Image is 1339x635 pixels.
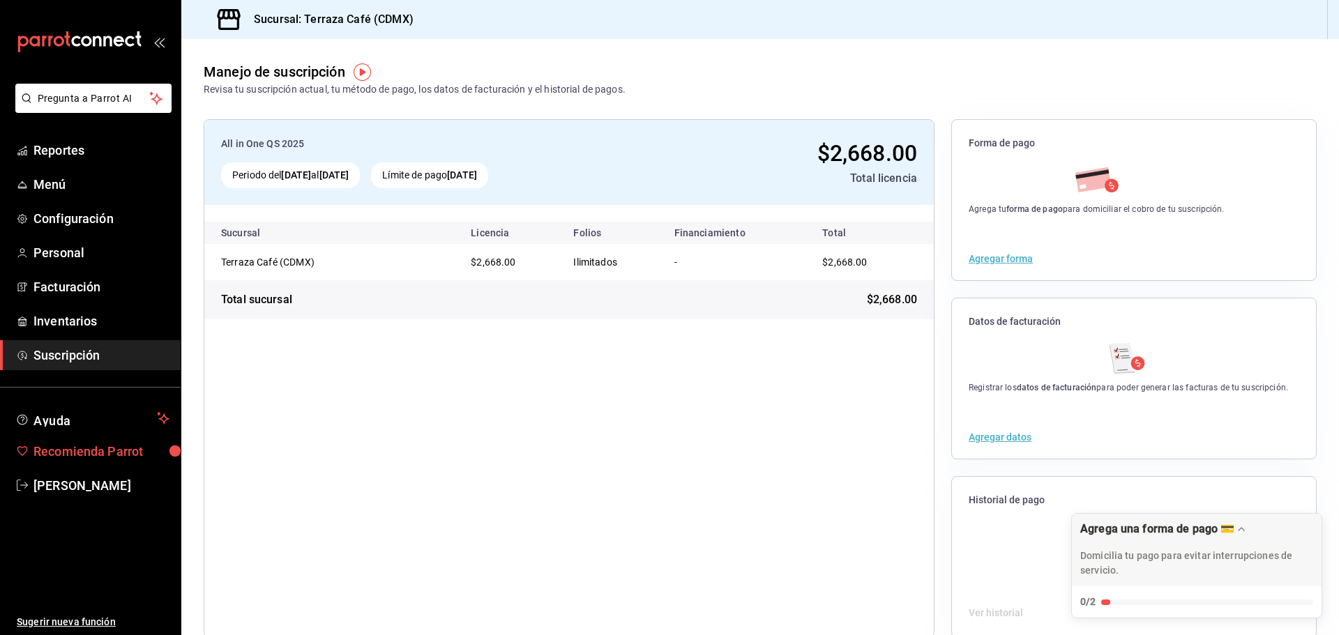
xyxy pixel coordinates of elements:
strong: [DATE] [319,169,349,181]
div: Manejo de suscripción [204,61,345,82]
span: Suscripción [33,346,169,365]
strong: [DATE] [447,169,477,181]
span: Forma de pago [969,137,1299,150]
div: Registrar los para poder generar las facturas de tu suscripción. [969,381,1288,394]
div: Total licencia [658,170,917,187]
span: Recomienda Parrot [33,442,169,461]
span: Inventarios [33,312,169,330]
div: Periodo del al [221,162,360,188]
strong: forma de pago [1006,204,1063,214]
span: $2,668.00 [867,291,917,308]
th: Folios [562,222,663,244]
button: Agregar datos [969,432,1031,442]
div: Total sucursal [221,291,292,308]
span: $2,668.00 [817,140,917,167]
td: - [663,244,806,280]
span: [PERSON_NAME] [33,476,169,495]
div: Terraza Café (CDMX) [221,255,361,269]
p: Domicilia tu pago para evitar interrupciones de servicio. [1080,549,1313,578]
a: Pregunta a Parrot AI [10,101,172,116]
span: Personal [33,243,169,262]
div: Agrega una forma de pago 💳 [1071,513,1322,618]
div: Drag to move checklist [1072,514,1322,586]
span: Configuración [33,209,169,228]
h3: Sucursal: Terraza Café (CDMX) [243,11,414,28]
th: Total [805,222,934,244]
button: Expand Checklist [1072,514,1322,618]
div: Agrega una forma de pago 💳 [1080,522,1234,535]
div: Agrega tu para domiciliar el cobro de tu suscripción. [969,203,1225,215]
span: Facturación [33,277,169,296]
button: Pregunta a Parrot AI [15,84,172,113]
div: 0/2 [1080,595,1096,609]
span: $2,668.00 [822,257,867,268]
div: Límite de pago [371,162,488,188]
span: Menú [33,175,169,194]
strong: datos de facturación [1017,383,1097,392]
button: Agregar forma [969,254,1033,263]
div: Revisa tu suscripción actual, tu método de pago, los datos de facturación y el historial de pagos. [204,82,626,97]
span: Sugerir nueva función [17,615,169,629]
strong: [DATE] [281,169,311,181]
span: $2,668.00 [471,257,515,268]
span: Datos de facturación [969,315,1299,328]
img: Tooltip marker [354,63,371,81]
button: Ver historial [969,606,1023,620]
div: Sucursal [221,227,298,238]
div: All in One QS 2025 [221,137,647,151]
th: Financiamiento [663,222,806,244]
th: Licencia [460,222,562,244]
td: Ilimitados [562,244,663,280]
button: open_drawer_menu [153,36,165,47]
span: Reportes [33,141,169,160]
span: Ayuda [33,410,151,427]
span: Pregunta a Parrot AI [38,91,150,106]
span: Historial de pago [969,494,1299,507]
